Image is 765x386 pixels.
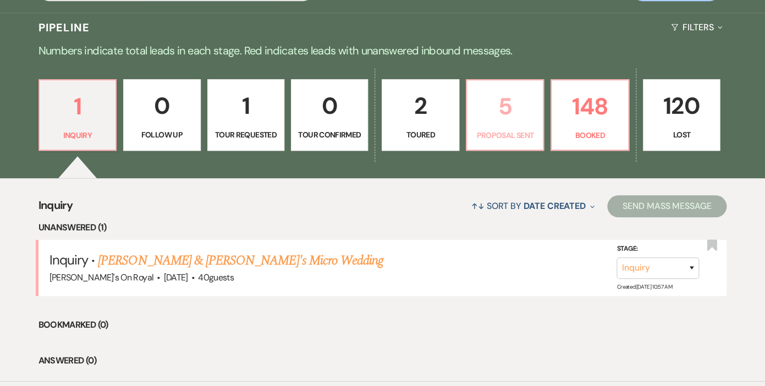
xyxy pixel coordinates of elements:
[198,272,234,283] span: 40 guests
[98,251,383,271] a: [PERSON_NAME] & [PERSON_NAME]'s Micro Wedding
[617,243,699,255] label: Stage:
[474,129,536,141] p: Proposal Sent
[46,129,109,141] p: Inquiry
[130,129,193,141] p: Follow Up
[650,129,713,141] p: Lost
[524,200,586,212] span: Date Created
[214,129,277,141] p: Tour Requested
[643,79,720,151] a: 120Lost
[558,88,621,125] p: 148
[46,88,109,125] p: 1
[207,79,284,151] a: 1Tour Requested
[474,88,536,125] p: 5
[667,13,727,42] button: Filters
[164,272,188,283] span: [DATE]
[650,87,713,124] p: 120
[38,318,727,332] li: Bookmarked (0)
[607,195,727,217] button: Send Mass Message
[298,129,361,141] p: Tour Confirmed
[389,129,452,141] p: Toured
[38,220,727,235] li: Unanswered (1)
[123,79,200,151] a: 0Follow Up
[214,87,277,124] p: 1
[382,79,459,151] a: 2Toured
[298,87,361,124] p: 0
[38,354,727,368] li: Answered (0)
[38,20,90,35] h3: Pipeline
[467,191,599,220] button: Sort By Date Created
[291,79,368,151] a: 0Tour Confirmed
[49,251,88,268] span: Inquiry
[38,197,73,220] span: Inquiry
[389,87,452,124] p: 2
[38,79,117,151] a: 1Inquiry
[471,200,485,212] span: ↑↓
[130,87,193,124] p: 0
[617,283,672,290] span: Created: [DATE] 10:57 AM
[558,129,621,141] p: Booked
[49,272,154,283] span: [PERSON_NAME]'s On Royal
[466,79,544,151] a: 5Proposal Sent
[551,79,629,151] a: 148Booked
